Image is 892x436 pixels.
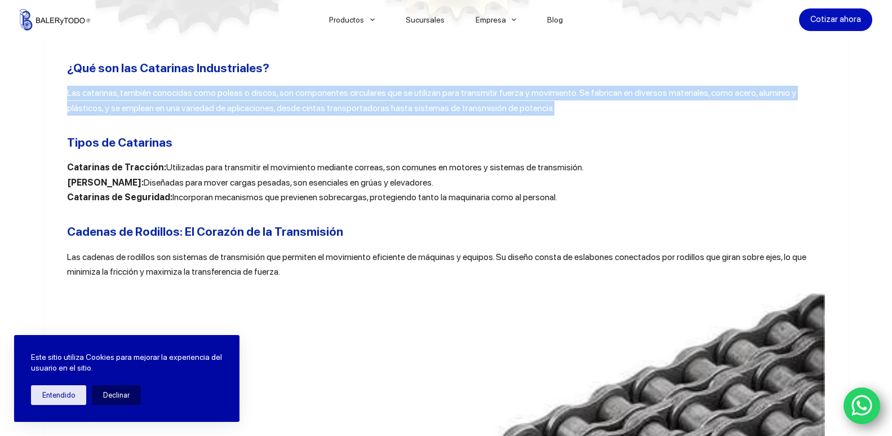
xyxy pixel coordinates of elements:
button: Declinar [92,385,141,405]
strong: [PERSON_NAME]: [67,177,144,188]
a: WhatsApp [844,387,881,425]
h2: Tipos de Catarinas [67,134,825,152]
strong: Catarinas de Seguridad: [67,192,172,202]
p: Las catarinas, también conocidas como poleas o discos, son componentes circulares que se utilizan... [67,86,825,116]
a: Cotizar ahora [799,8,872,31]
h2: Cadenas de Rodillos: El Corazón de la Transmisión [67,223,825,241]
img: Balerytodo [20,9,90,30]
h2: ¿Qué son las Catarinas Industriales? [67,59,825,77]
button: Entendido [31,385,86,405]
strong: Catarinas de Tracción: [67,162,166,173]
p: Las cadenas de rodillos son sistemas de transmisión que permiten el movimiento eficiente de máqui... [67,250,825,280]
p: Utilizadas para transmitir el movimiento mediante correas, son comunes en motores y sistemas de t... [67,160,825,205]
p: Este sitio utiliza Cookies para mejorar la experiencia del usuario en el sitio. [31,352,223,374]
